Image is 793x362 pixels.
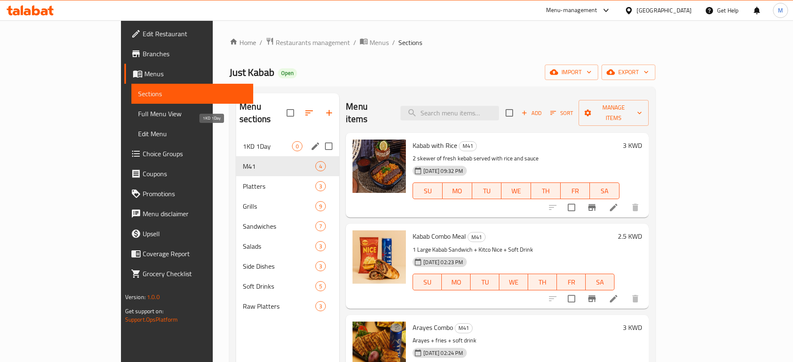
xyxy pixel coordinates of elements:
[316,242,325,250] span: 3
[582,289,602,309] button: Branch-specific-item
[316,182,325,190] span: 3
[316,222,325,230] span: 7
[370,37,389,47] span: Menus
[443,182,472,199] button: MO
[236,256,339,276] div: Side Dishes3
[143,209,247,219] span: Menu disclaimer
[243,161,315,171] span: M41
[579,100,649,126] button: Manage items
[125,306,164,317] span: Get support on:
[503,276,525,288] span: WE
[143,229,247,239] span: Upsell
[131,124,253,144] a: Edit Menu
[528,274,557,290] button: TH
[236,296,339,316] div: Raw Platters3
[501,182,531,199] button: WE
[413,321,453,334] span: Arayes Combo
[623,322,642,333] h6: 3 KWD
[413,139,457,152] span: Kabab with Rice
[143,269,247,279] span: Grocery Checklist
[143,169,247,179] span: Coupons
[531,276,554,288] span: TH
[138,109,247,119] span: Full Menu View
[143,149,247,159] span: Choice Groups
[593,185,616,197] span: SA
[236,136,339,156] div: 1KD 1Day0edit
[236,156,339,176] div: M414
[276,37,350,47] span: Restaurants management
[236,196,339,216] div: Grills9
[625,197,645,217] button: delete
[315,201,326,211] div: items
[446,185,469,197] span: MO
[138,89,247,99] span: Sections
[243,241,315,251] span: Salads
[468,232,486,242] div: M41
[520,108,543,118] span: Add
[455,323,472,333] span: M41
[315,181,326,191] div: items
[420,167,466,175] span: [DATE] 09:32 PM
[243,181,315,191] span: Platters
[315,221,326,231] div: items
[589,276,611,288] span: SA
[124,24,253,44] a: Edit Restaurant
[602,65,655,80] button: export
[316,162,325,170] span: 4
[315,241,326,251] div: items
[353,37,356,47] li: /
[392,37,395,47] li: /
[229,37,655,48] nav: breadcrumb
[476,185,498,197] span: TU
[236,176,339,196] div: Platters3
[236,216,339,236] div: Sandwiches7
[138,129,247,139] span: Edit Menu
[124,44,253,64] a: Branches
[124,204,253,224] a: Menu disclaimer
[420,258,466,266] span: [DATE] 02:23 PM
[316,202,325,210] span: 9
[413,153,619,164] p: 2 skewer of fresh kebab served with rice and sauce
[124,164,253,184] a: Coupons
[545,65,598,80] button: import
[400,106,499,120] input: search
[499,274,528,290] button: WE
[416,185,439,197] span: SU
[124,224,253,244] a: Upsell
[243,221,315,231] span: Sandwiches
[531,182,561,199] button: TH
[548,107,575,120] button: Sort
[316,262,325,270] span: 3
[557,274,586,290] button: FR
[551,67,592,77] span: import
[243,261,315,271] span: Side Dishes
[147,292,160,302] span: 1.0.0
[518,107,545,120] button: Add
[236,276,339,296] div: Soft Drinks5
[282,104,299,122] span: Select all sections
[316,282,325,290] span: 5
[472,182,502,199] button: TU
[618,230,642,242] h6: 2.5 KWD
[545,107,579,120] span: Sort items
[259,37,262,47] li: /
[471,274,499,290] button: TU
[243,281,315,291] span: Soft Drinks
[315,261,326,271] div: items
[278,70,297,77] span: Open
[413,245,614,255] p: 1 Large Kabab Sandwich + Kitco Nice + Soft Drink
[609,202,619,212] a: Edit menu item
[243,201,315,211] div: Grills
[125,292,146,302] span: Version:
[315,161,326,171] div: items
[398,37,422,47] span: Sections
[505,185,528,197] span: WE
[561,182,590,199] button: FR
[416,276,438,288] span: SU
[623,140,642,151] h6: 3 KWD
[266,37,350,48] a: Restaurants management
